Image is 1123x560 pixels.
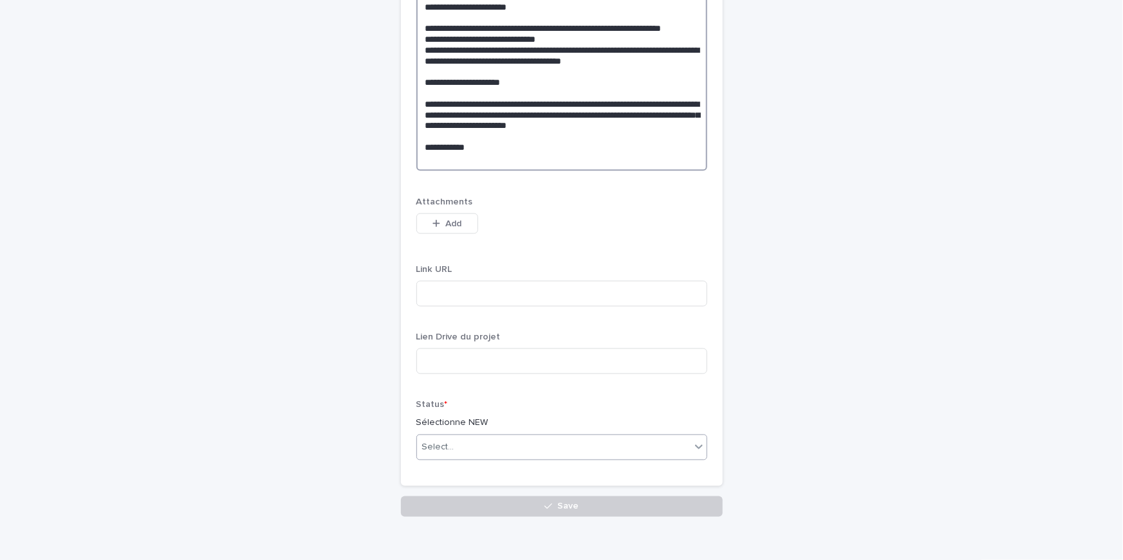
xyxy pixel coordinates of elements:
span: Lien Drive du projet [416,333,501,342]
button: Add [416,213,478,234]
span: Link URL [416,266,452,275]
p: Sélectionne NEW [416,417,707,430]
span: Add [445,219,461,228]
div: Select... [422,441,454,455]
span: Attachments [416,197,473,206]
span: Status [416,401,448,410]
button: Save [401,496,723,517]
span: Save [557,502,579,511]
